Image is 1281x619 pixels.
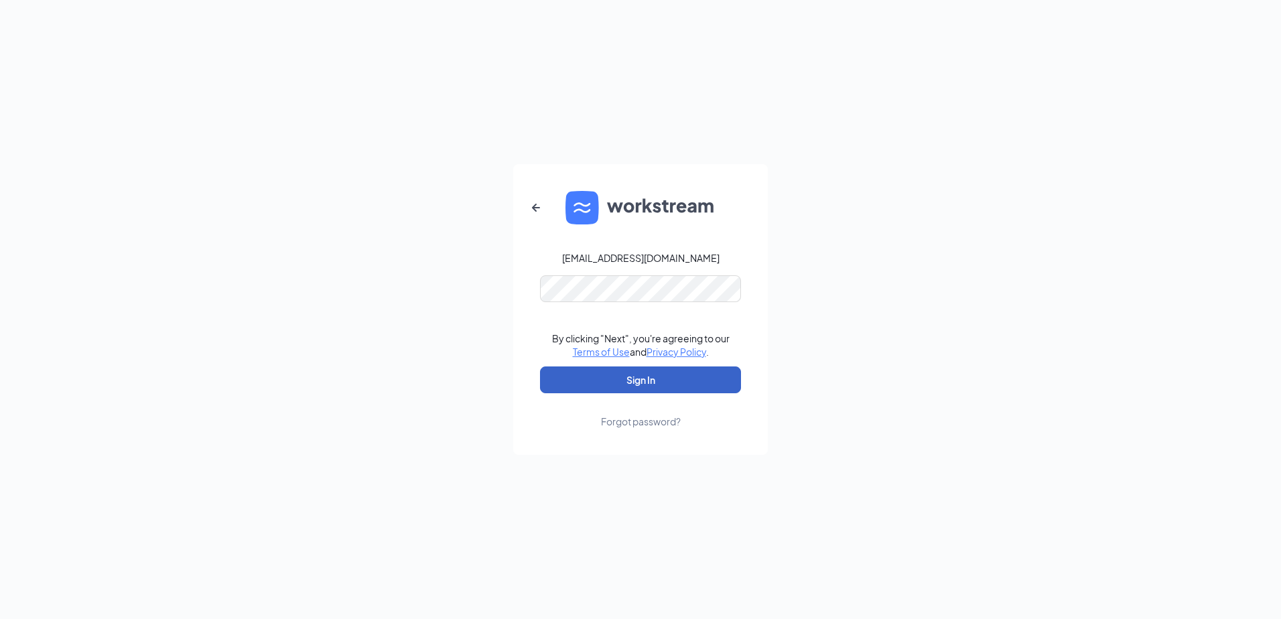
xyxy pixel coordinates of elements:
[601,415,681,428] div: Forgot password?
[528,200,544,216] svg: ArrowLeftNew
[647,346,706,358] a: Privacy Policy
[565,191,716,224] img: WS logo and Workstream text
[520,192,552,224] button: ArrowLeftNew
[573,346,630,358] a: Terms of Use
[540,366,741,393] button: Sign In
[562,251,720,265] div: [EMAIL_ADDRESS][DOMAIN_NAME]
[601,393,681,428] a: Forgot password?
[552,332,730,358] div: By clicking "Next", you're agreeing to our and .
